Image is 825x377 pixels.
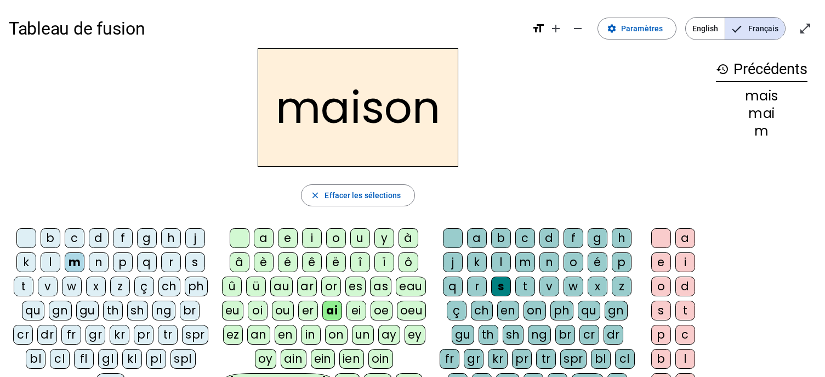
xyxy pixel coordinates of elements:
div: m [515,252,535,272]
div: bl [591,349,611,369]
div: ng [152,301,175,320]
div: f [113,228,133,248]
div: ç [447,301,466,320]
div: as [370,277,391,296]
mat-icon: open_in_full [799,22,812,35]
div: on [524,301,546,320]
div: w [564,277,583,296]
div: gu [452,325,474,345]
div: s [651,301,671,320]
div: tr [536,349,556,369]
div: br [555,325,575,345]
div: ph [550,301,573,320]
div: ô [399,252,418,272]
div: eau [396,277,426,296]
div: ar [297,277,317,296]
div: pl [146,349,166,369]
div: h [161,228,181,248]
button: Paramètres [598,18,676,40]
div: in [301,325,321,345]
div: oin [368,349,394,369]
div: g [137,228,157,248]
div: o [564,252,583,272]
div: fr [61,325,81,345]
div: spr [560,349,587,369]
div: v [38,277,58,296]
div: m [716,125,807,138]
div: u [350,228,370,248]
div: gu [76,301,99,320]
div: oe [371,301,392,320]
div: cr [579,325,599,345]
mat-icon: history [716,63,729,76]
div: j [185,228,205,248]
span: Effacer les sélections [325,189,401,202]
div: ch [471,301,493,320]
div: n [89,252,109,272]
div: e [651,252,671,272]
div: ng [528,325,551,345]
div: oi [248,301,268,320]
span: Paramètres [621,22,663,35]
div: l [41,252,60,272]
div: ou [272,301,294,320]
div: ph [185,277,208,296]
div: y [374,228,394,248]
div: b [41,228,60,248]
div: es [345,277,366,296]
div: gr [86,325,105,345]
div: q [443,277,463,296]
div: x [86,277,106,296]
div: o [326,228,346,248]
div: â [230,252,249,272]
div: kr [110,325,129,345]
div: fl [74,349,94,369]
div: pr [512,349,532,369]
div: t [14,277,33,296]
div: j [443,252,463,272]
div: i [675,252,695,272]
div: mai [716,107,807,120]
button: Effacer les sélections [301,184,414,206]
div: i [302,228,322,248]
div: eu [222,301,243,320]
div: d [675,277,695,296]
div: dr [604,325,623,345]
h1: Tableau de fusion [9,11,523,46]
div: br [180,301,200,320]
div: th [479,325,498,345]
div: gr [464,349,483,369]
span: English [686,18,725,40]
div: z [110,277,130,296]
div: or [321,277,341,296]
div: qu [578,301,600,320]
div: ç [134,277,154,296]
div: p [113,252,133,272]
div: q [137,252,157,272]
div: cl [615,349,635,369]
div: ien [339,349,364,369]
div: f [564,228,583,248]
div: ay [378,325,400,345]
div: ein [311,349,335,369]
div: è [254,252,274,272]
h3: Précédents [716,57,807,82]
div: fr [440,349,459,369]
button: Entrer en plein écran [794,18,816,40]
div: î [350,252,370,272]
div: s [491,277,511,296]
div: é [588,252,607,272]
div: m [65,252,84,272]
mat-icon: settings [607,24,617,33]
mat-icon: add [549,22,562,35]
div: ch [158,277,180,296]
div: ï [374,252,394,272]
div: gl [98,349,118,369]
div: sh [503,325,524,345]
div: tr [158,325,178,345]
div: s [185,252,205,272]
div: k [16,252,36,272]
div: au [270,277,293,296]
div: ü [246,277,266,296]
div: qu [22,301,44,320]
